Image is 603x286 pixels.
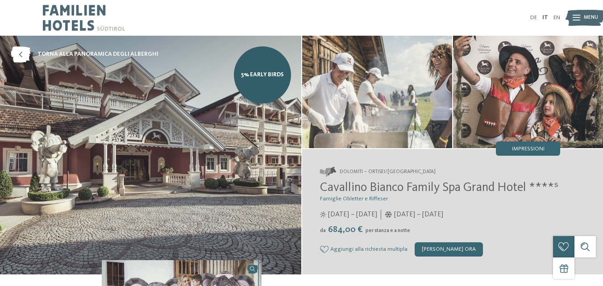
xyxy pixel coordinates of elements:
[394,210,443,220] span: [DATE] – [DATE]
[37,50,158,58] span: torna alla panoramica degli alberghi
[385,211,392,218] i: Orari d'apertura inverno
[366,228,410,233] span: per stanza e a notte
[320,196,388,202] span: Famiglie Obletter e Riffeser
[340,169,436,176] span: Dolomiti – Ortisei/[GEOGRAPHIC_DATA]
[453,36,603,148] img: Nel family hotel a Ortisei i vostri desideri diventeranno realtà
[241,71,283,79] span: 5% Early Birds
[584,14,598,21] span: Menu
[234,46,291,104] a: 5% Early Birds
[328,210,377,220] span: [DATE] – [DATE]
[11,46,158,62] a: torna alla panoramica degli alberghi
[553,15,560,21] a: EN
[327,225,365,234] span: 684,00 €
[330,246,408,253] span: Aggiungi alla richiesta multipla
[320,228,326,233] span: da
[320,211,326,218] i: Orari d'apertura estate
[512,146,545,152] span: Impressioni
[302,36,452,148] img: Nel family hotel a Ortisei i vostri desideri diventeranno realtà
[320,182,558,194] span: Cavallino Bianco Family Spa Grand Hotel ****ˢ
[542,15,548,21] a: IT
[530,15,537,21] a: DE
[415,242,483,257] div: [PERSON_NAME] ora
